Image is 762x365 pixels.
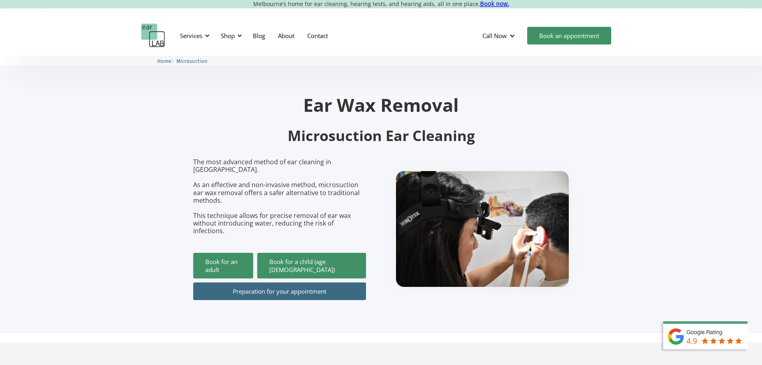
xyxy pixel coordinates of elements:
a: Microsuction [176,57,208,65]
a: Book for a child (age [DEMOGRAPHIC_DATA]) [257,253,366,278]
a: home [141,24,165,48]
div: Shop [216,24,244,48]
a: Book for an adult [193,253,253,278]
a: Book an appointment [527,27,611,44]
span: Home [157,58,171,64]
h1: Ear Wax Removal [193,96,569,114]
a: About [272,24,301,47]
div: Services [175,24,212,48]
a: Preparation for your appointment [193,282,366,300]
p: The most advanced method of ear cleaning in [GEOGRAPHIC_DATA]. As an effective and non-invasive m... [193,158,366,235]
h2: Microsuction Ear Cleaning [193,127,569,145]
div: Call Now [476,24,523,48]
li: 〉 [157,57,176,65]
span: Microsuction [176,58,208,64]
a: Contact [301,24,334,47]
a: Home [157,57,171,65]
img: boy getting ear checked. [396,171,569,287]
div: Call Now [482,32,507,40]
a: Blog [246,24,272,47]
div: Shop [221,32,235,40]
div: Services [180,32,202,40]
